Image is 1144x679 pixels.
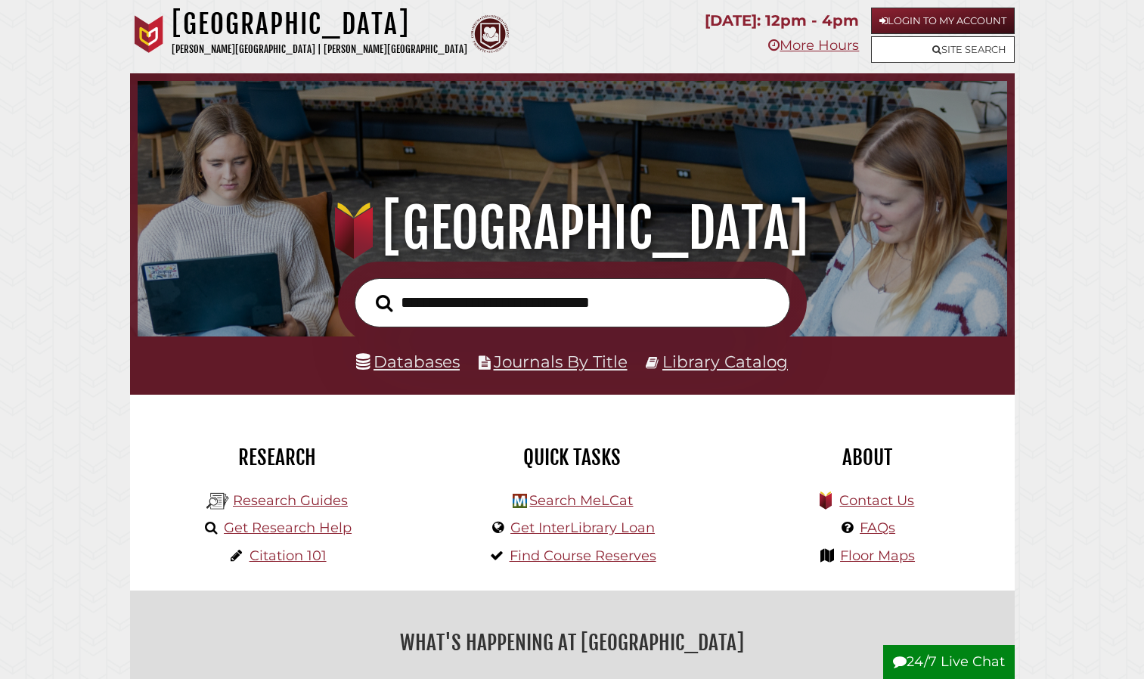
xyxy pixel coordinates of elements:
[494,352,628,371] a: Journals By Title
[662,352,788,371] a: Library Catalog
[356,352,460,371] a: Databases
[368,290,400,317] button: Search
[233,492,348,509] a: Research Guides
[705,8,859,34] p: [DATE]: 12pm - 4pm
[130,15,168,53] img: Calvin University
[768,37,859,54] a: More Hours
[510,519,655,536] a: Get InterLibrary Loan
[840,547,915,564] a: Floor Maps
[224,519,352,536] a: Get Research Help
[154,195,990,262] h1: [GEOGRAPHIC_DATA]
[860,519,895,536] a: FAQs
[871,36,1015,63] a: Site Search
[172,8,467,41] h1: [GEOGRAPHIC_DATA]
[172,41,467,58] p: [PERSON_NAME][GEOGRAPHIC_DATA] | [PERSON_NAME][GEOGRAPHIC_DATA]
[141,625,1003,660] h2: What's Happening at [GEOGRAPHIC_DATA]
[510,547,656,564] a: Find Course Reserves
[513,494,527,508] img: Hekman Library Logo
[529,492,633,509] a: Search MeLCat
[471,15,509,53] img: Calvin Theological Seminary
[376,293,392,312] i: Search
[250,547,327,564] a: Citation 101
[839,492,914,509] a: Contact Us
[871,8,1015,34] a: Login to My Account
[141,445,414,470] h2: Research
[206,490,229,513] img: Hekman Library Logo
[731,445,1003,470] h2: About
[436,445,708,470] h2: Quick Tasks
